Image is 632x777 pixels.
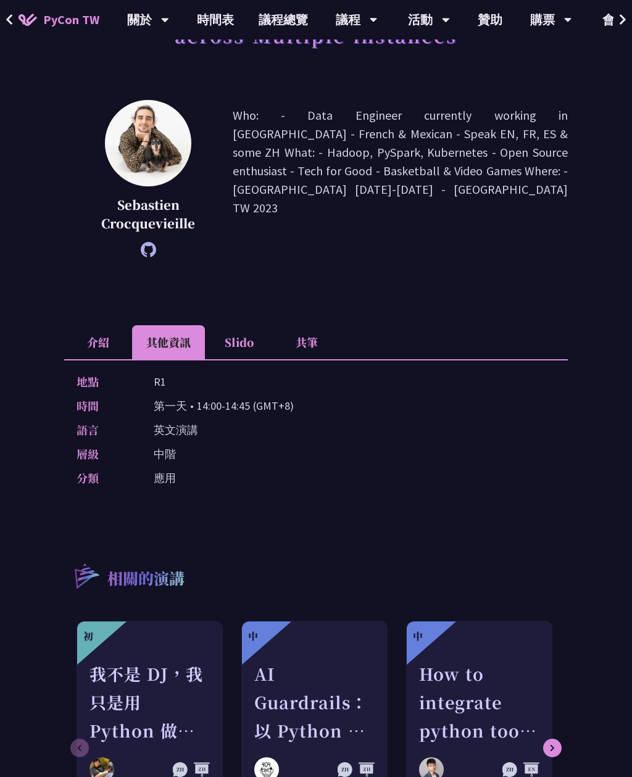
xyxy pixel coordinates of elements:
[413,629,423,644] div: 中
[107,567,185,592] p: 相關的演講
[77,373,129,391] p: 地點
[6,4,112,35] a: PyCon TW
[154,445,176,463] p: 中階
[154,397,294,415] p: 第一天 • 14:00-14:45 (GMT+8)
[95,196,202,233] p: Sebastien Crocquevieille
[154,469,176,487] p: 應用
[273,325,341,359] li: 共筆
[64,325,132,359] li: 介紹
[154,373,166,391] p: R1
[77,469,129,487] p: 分類
[154,421,198,439] p: 英文演講
[248,629,258,644] div: 中
[56,546,116,605] img: r3.8d01567.svg
[43,10,99,29] span: PyCon TW
[83,629,93,644] div: 初
[77,397,129,415] p: 時間
[89,660,210,745] div: 我不是 DJ，我只是用 Python 做了一個會聽歌的工具
[233,106,568,251] p: Who: - Data Engineer currently working in [GEOGRAPHIC_DATA] - French & Mexican - Speak EN, FR, ES...
[419,660,539,745] div: How to integrate python tools with Apache Iceberg to build ETLT pipeline on Shift-Left Architecture
[254,660,375,745] div: AI Guardrails：以 Python 構建企業級 LLM 安全防護策略
[77,445,129,463] p: 層級
[77,421,129,439] p: 語言
[19,14,37,26] img: Home icon of PyCon TW 2025
[105,100,191,186] img: Sebastien Crocquevieille
[132,325,205,359] li: 其他資訊
[205,325,273,359] li: Slido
